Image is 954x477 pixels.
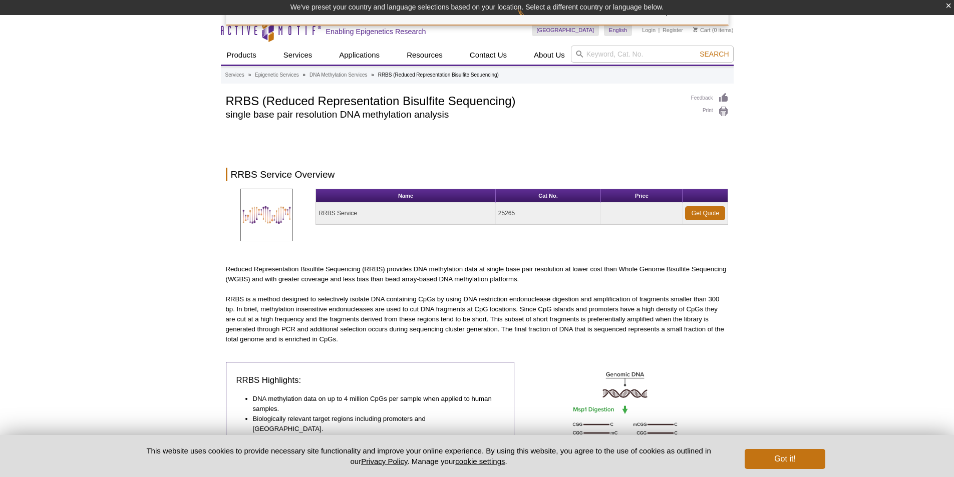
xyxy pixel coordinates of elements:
[236,374,504,386] h3: RRBS Highlights:
[226,168,729,181] h2: RRBS Service Overview
[378,72,499,78] li: RRBS (Reduced Representation Bisulfite Sequencing)
[221,46,262,65] a: Products
[255,71,299,80] a: Epigenetic Services
[745,449,825,469] button: Got it!
[333,46,386,65] a: Applications
[401,46,449,65] a: Resources
[691,93,729,104] a: Feedback
[253,414,494,434] li: Biologically relevant target regions including promoters and [GEOGRAPHIC_DATA].
[371,72,374,78] li: »
[496,189,601,203] th: Cat No.
[253,394,494,414] li: DNA methylation data on up to 4 million CpGs per sample when applied to human samples.
[226,110,681,119] h2: single base pair resolution DNA methylation analysis
[309,71,368,80] a: DNA Methylation Services
[693,27,711,34] a: Cart
[226,264,729,284] p: Reduced Representation Bisulfite Sequencing (RRBS) provides DNA methylation data at single base p...
[663,27,683,34] a: Register
[693,24,734,36] li: (0 items)
[496,203,601,224] td: 25265
[642,27,656,34] a: Login
[240,189,293,241] img: Reduced Representation Bisulfite Sequencing (RRBS)
[248,72,251,78] li: »
[361,457,407,465] a: Privacy Policy
[316,203,495,224] td: RRBS Service
[517,8,544,31] img: Change Here
[685,206,725,220] a: Get Quote
[455,457,505,465] button: cookie settings
[532,24,599,36] a: [GEOGRAPHIC_DATA]
[601,189,683,203] th: Price
[528,46,571,65] a: About Us
[225,71,244,80] a: Services
[571,46,734,63] input: Keyword, Cat. No.
[464,46,513,65] a: Contact Us
[326,27,426,36] h2: Enabling Epigenetics Research
[303,72,306,78] li: »
[316,189,495,203] th: Name
[691,106,729,117] a: Print
[697,50,732,59] button: Search
[253,434,494,444] li: Paired-end sequencing depth of >30,000,000 reads.
[659,24,660,36] li: |
[277,46,319,65] a: Services
[226,93,681,108] h1: RRBS (Reduced Representation Bisulfite Sequencing)
[226,294,729,344] p: RRBS is a method designed to selectively isolate DNA containing CpGs by using DNA restriction end...
[700,50,729,58] span: Search
[129,445,729,466] p: This website uses cookies to provide necessary site functionality and improve your online experie...
[604,24,632,36] a: English
[693,27,698,32] img: Your Cart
